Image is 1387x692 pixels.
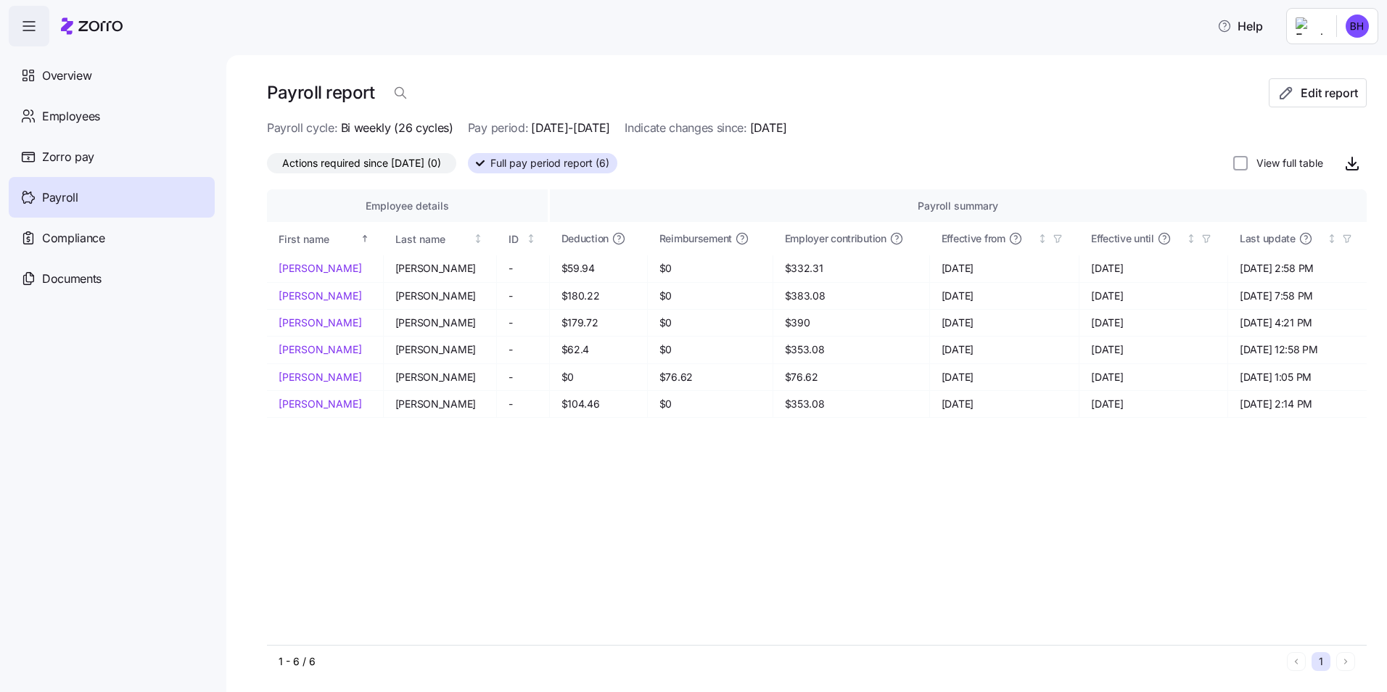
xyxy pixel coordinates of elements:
span: Help [1217,17,1263,35]
span: Compliance [42,229,105,247]
span: $0 [561,370,635,384]
span: - [509,316,537,330]
span: [DATE] 2:58 PM [1240,261,1355,276]
span: Full pay period report (6) [490,154,609,173]
span: $180.22 [561,289,635,303]
a: Employees [9,96,215,136]
span: [PERSON_NAME] [395,397,485,411]
div: Last name [395,231,471,247]
span: [DATE]-[DATE] [531,119,610,137]
button: 1 [1312,652,1330,671]
span: [DATE] [942,316,1067,330]
div: Payroll summary [561,198,1355,214]
span: [PERSON_NAME] [395,342,485,357]
span: - [509,261,537,276]
span: $76.62 [659,370,761,384]
span: [DATE] [1091,316,1216,330]
span: [DATE] 7:58 PM [1240,289,1355,303]
span: $0 [659,289,761,303]
img: d44be869080355a1261c430a96e2ff44 [1346,15,1369,38]
span: $353.08 [785,397,918,411]
span: - [509,397,537,411]
span: $59.94 [561,261,635,276]
a: Compliance [9,218,215,258]
div: Employee details [279,198,536,214]
button: Previous page [1287,652,1306,671]
span: Indicate changes since: [625,119,747,137]
span: Bi weekly (26 cycles) [341,119,453,137]
div: ID [509,231,523,247]
span: $179.72 [561,316,635,330]
div: 1 - 6 / 6 [279,654,1281,669]
span: [DATE] [942,261,1067,276]
span: [DATE] 2:14 PM [1240,397,1355,411]
th: Last updateNot sorted [1228,222,1367,255]
div: Not sorted [473,234,483,244]
span: [DATE] [750,119,787,137]
span: Zorro pay [42,148,94,166]
span: [DATE] [1091,261,1216,276]
span: $0 [659,397,761,411]
label: View full table [1248,156,1323,170]
button: Help [1206,12,1275,41]
div: Not sorted [1186,234,1196,244]
a: [PERSON_NAME] [279,342,371,357]
span: [PERSON_NAME] [395,316,485,330]
span: Edit report [1301,84,1358,102]
span: [DATE] [942,397,1067,411]
span: [DATE] [942,289,1067,303]
div: Not sorted [526,234,536,244]
th: IDNot sorted [497,222,549,255]
span: Reimbursement [659,231,732,246]
span: $0 [659,342,761,357]
span: [DATE] [1091,289,1216,303]
h1: Payroll report [267,81,374,104]
span: Documents [42,270,102,288]
span: [DATE] 12:58 PM [1240,342,1355,357]
span: Overview [42,67,91,85]
button: Next page [1336,652,1355,671]
a: Zorro pay [9,136,215,177]
a: [PERSON_NAME] [279,289,371,303]
span: [DATE] [1091,342,1216,357]
span: $0 [659,261,761,276]
span: $0 [659,316,761,330]
a: Documents [9,258,215,299]
a: [PERSON_NAME] [279,261,371,276]
span: [DATE] 1:05 PM [1240,370,1355,384]
div: Not sorted [1037,234,1048,244]
span: [DATE] [1091,397,1216,411]
th: Effective fromNot sorted [930,222,1079,255]
span: Pay period: [468,119,528,137]
a: Payroll [9,177,215,218]
span: $332.31 [785,261,918,276]
span: Effective from [942,231,1005,246]
a: Overview [9,55,215,96]
span: $62.4 [561,342,635,357]
span: Last update [1240,231,1296,246]
span: [PERSON_NAME] [395,261,485,276]
span: $383.08 [785,289,918,303]
span: Payroll [42,189,78,207]
th: Effective untilNot sorted [1079,222,1228,255]
span: Effective until [1091,231,1154,246]
span: Payroll cycle: [267,119,338,137]
span: Deduction [561,231,609,246]
span: - [509,289,537,303]
img: Employer logo [1296,17,1325,35]
span: Employer contribution [785,231,886,246]
span: $76.62 [785,370,918,384]
span: Actions required since [DATE] (0) [282,154,441,173]
span: - [509,370,537,384]
th: First nameSorted ascending [267,222,384,255]
div: Not sorted [1327,234,1337,244]
span: [PERSON_NAME] [395,289,485,303]
th: Last nameNot sorted [384,222,498,255]
span: Employees [42,107,100,125]
span: $390 [785,316,918,330]
span: [DATE] [942,370,1067,384]
span: [PERSON_NAME] [395,370,485,384]
a: [PERSON_NAME] [279,316,371,330]
span: [DATE] 4:21 PM [1240,316,1355,330]
div: First name [279,231,357,247]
